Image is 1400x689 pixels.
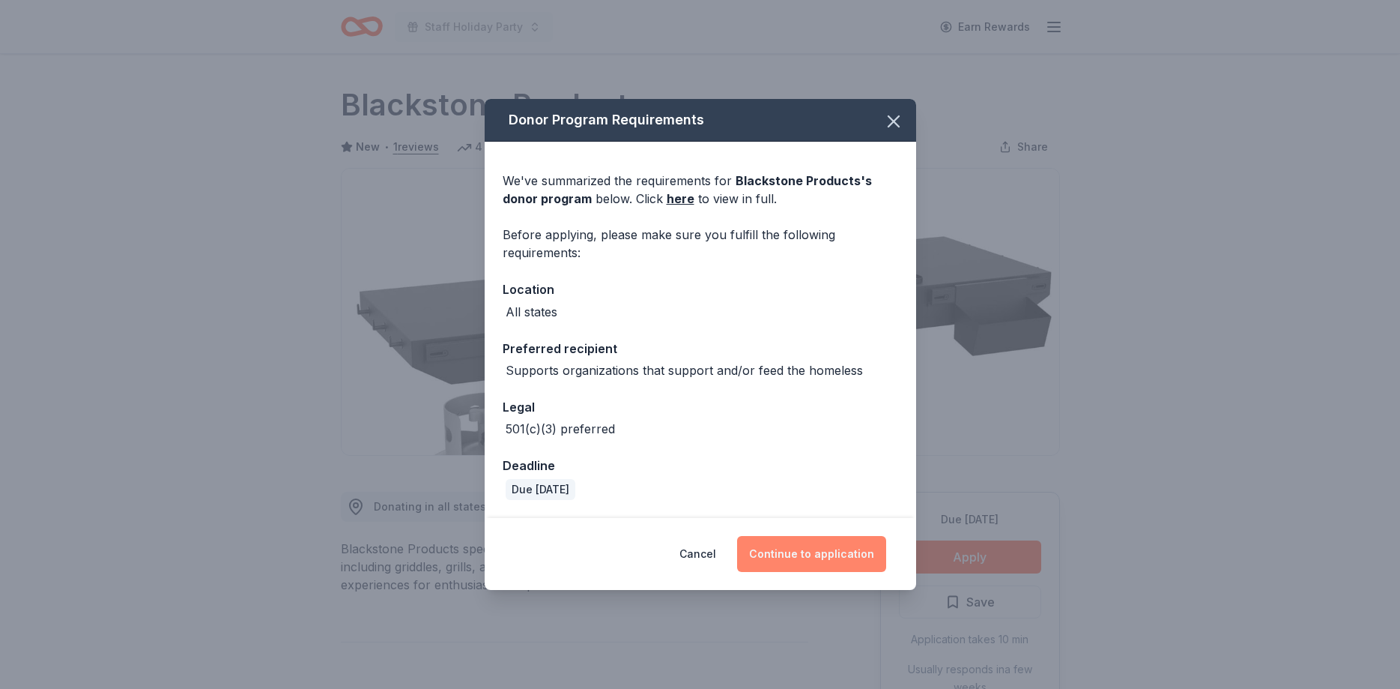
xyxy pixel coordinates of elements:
a: here [667,190,694,208]
div: Due [DATE] [506,479,575,500]
div: Preferred recipient [503,339,898,358]
div: Donor Program Requirements [485,99,916,142]
div: Deadline [503,456,898,475]
div: We've summarized the requirements for below. Click to view in full. [503,172,898,208]
button: Continue to application [737,536,886,572]
div: Before applying, please make sure you fulfill the following requirements: [503,226,898,262]
div: Supports organizations that support and/or feed the homeless [506,361,863,379]
div: Location [503,280,898,299]
div: 501(c)(3) preferred [506,420,615,438]
div: All states [506,303,557,321]
button: Cancel [679,536,716,572]
div: Legal [503,397,898,417]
